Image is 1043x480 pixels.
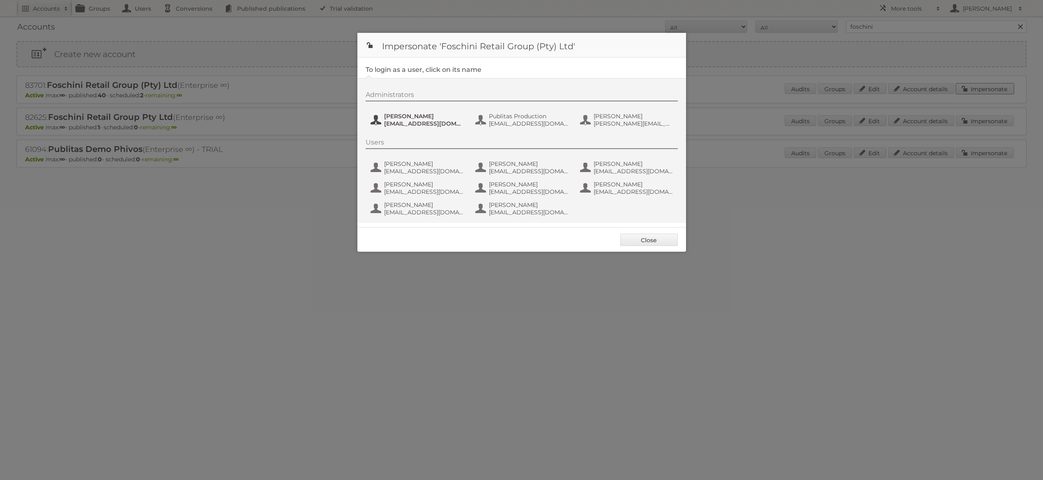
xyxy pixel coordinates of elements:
span: [PERSON_NAME] [594,160,673,168]
span: [PERSON_NAME] [594,113,673,120]
span: [PERSON_NAME][EMAIL_ADDRESS][DOMAIN_NAME] [594,120,673,127]
button: Publitas Production [EMAIL_ADDRESS][DOMAIN_NAME] [474,112,571,128]
button: [PERSON_NAME] [EMAIL_ADDRESS][DOMAIN_NAME] [474,200,571,217]
button: [PERSON_NAME] [EMAIL_ADDRESS][DOMAIN_NAME] [579,180,676,196]
span: [PERSON_NAME] [489,160,569,168]
button: [PERSON_NAME] [EMAIL_ADDRESS][DOMAIN_NAME] [370,180,466,196]
span: Publitas Production [489,113,569,120]
legend: To login as a user, click on its name [366,66,481,73]
button: [PERSON_NAME] [EMAIL_ADDRESS][DOMAIN_NAME] [579,159,676,176]
span: [EMAIL_ADDRESS][DOMAIN_NAME] [384,188,464,195]
span: [EMAIL_ADDRESS][DOMAIN_NAME] [594,188,673,195]
span: [PERSON_NAME] [489,201,569,209]
button: [PERSON_NAME] [EMAIL_ADDRESS][DOMAIN_NAME] [474,180,571,196]
span: [EMAIL_ADDRESS][DOMAIN_NAME] [384,120,464,127]
span: [PERSON_NAME] [384,201,464,209]
span: [PERSON_NAME] [594,181,673,188]
button: [PERSON_NAME] [EMAIL_ADDRESS][DOMAIN_NAME] [370,200,466,217]
button: [PERSON_NAME] [EMAIL_ADDRESS][DOMAIN_NAME] [474,159,571,176]
span: [EMAIL_ADDRESS][DOMAIN_NAME] [384,209,464,216]
button: [PERSON_NAME] [EMAIL_ADDRESS][DOMAIN_NAME] [370,159,466,176]
span: [PERSON_NAME] [384,113,464,120]
span: [EMAIL_ADDRESS][DOMAIN_NAME] [489,209,569,216]
div: Users [366,138,678,149]
span: [PERSON_NAME] [384,160,464,168]
span: [EMAIL_ADDRESS][DOMAIN_NAME] [594,168,673,175]
span: [EMAIL_ADDRESS][DOMAIN_NAME] [489,168,569,175]
a: Close [620,234,678,246]
span: [PERSON_NAME] [489,181,569,188]
span: [EMAIL_ADDRESS][DOMAIN_NAME] [489,188,569,195]
span: [EMAIL_ADDRESS][DOMAIN_NAME] [489,120,569,127]
span: [EMAIL_ADDRESS][DOMAIN_NAME] [384,168,464,175]
button: [PERSON_NAME] [PERSON_NAME][EMAIL_ADDRESS][DOMAIN_NAME] [579,112,676,128]
h1: Impersonate 'Foschini Retail Group (Pty) Ltd' [357,33,686,57]
button: [PERSON_NAME] [EMAIL_ADDRESS][DOMAIN_NAME] [370,112,466,128]
span: [PERSON_NAME] [384,181,464,188]
div: Administrators [366,91,678,101]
